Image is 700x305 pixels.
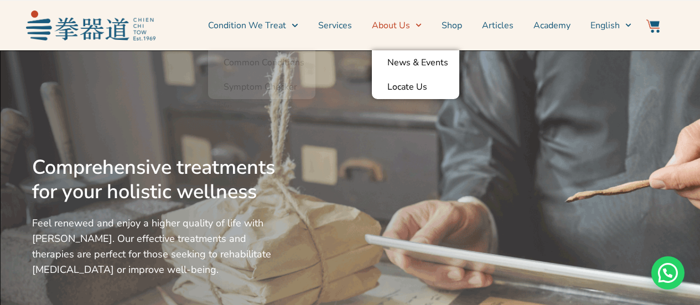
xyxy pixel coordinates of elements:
[590,19,620,32] span: English
[372,12,422,39] a: About Us
[318,12,352,39] a: Services
[208,75,315,99] a: Symptom Checker
[372,50,459,99] ul: About Us
[372,75,459,99] a: Locate Us
[442,12,462,39] a: Shop
[590,12,631,39] a: English
[372,50,459,75] a: News & Events
[32,156,280,204] h2: Comprehensive treatments for your holistic wellness
[646,19,660,33] img: Website Icon-03
[208,50,315,75] a: Common Conditions
[32,215,280,277] p: Feel renewed and enjoy a higher quality of life with [PERSON_NAME]. Our effective treatments and ...
[161,12,631,39] nav: Menu
[208,12,298,39] a: Condition We Treat
[533,12,571,39] a: Academy
[482,12,514,39] a: Articles
[208,50,315,99] ul: Condition We Treat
